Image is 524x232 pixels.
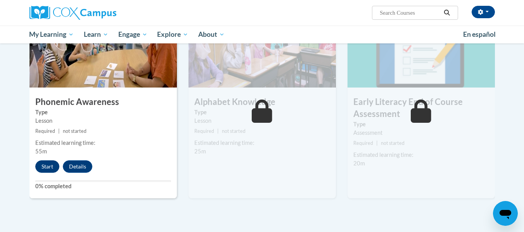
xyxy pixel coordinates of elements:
img: Course Image [29,10,177,88]
img: Cox Campus [29,6,116,20]
div: Estimated learning time: [35,139,171,147]
span: not started [63,128,86,134]
span: Learn [84,30,108,39]
img: Course Image [348,10,495,88]
span: About [198,30,225,39]
span: Required [353,140,373,146]
button: Search [441,8,453,17]
a: Cox Campus [29,6,177,20]
div: Lesson [194,117,330,125]
h3: Early Literacy End of Course Assessment [348,96,495,120]
h3: Alphabet Knowledge [189,96,336,108]
h3: Phonemic Awareness [29,96,177,108]
span: 20m [353,160,365,167]
button: Account Settings [472,6,495,18]
label: 0% completed [35,182,171,191]
span: Engage [118,30,147,39]
span: | [217,128,219,134]
div: Estimated learning time: [194,139,330,147]
button: Start [35,160,59,173]
a: Explore [152,26,193,43]
label: Type [194,108,330,117]
div: Lesson [35,117,171,125]
input: Search Courses [379,8,441,17]
a: About [193,26,230,43]
span: | [58,128,60,134]
a: Learn [79,26,113,43]
span: Explore [157,30,188,39]
span: | [376,140,378,146]
div: Assessment [353,129,489,137]
span: 25m [194,148,206,155]
div: Estimated learning time: [353,151,489,159]
a: En español [458,26,501,43]
a: Engage [113,26,152,43]
div: Main menu [18,26,507,43]
button: Details [63,160,92,173]
label: Type [353,120,489,129]
span: Required [194,128,214,134]
a: My Learning [24,26,79,43]
label: Type [35,108,171,117]
span: not started [222,128,246,134]
img: Course Image [189,10,336,88]
span: not started [381,140,405,146]
iframe: Button to launch messaging window [493,201,518,226]
span: Required [35,128,55,134]
span: 55m [35,148,47,155]
span: My Learning [29,30,74,39]
span: En español [463,30,496,38]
